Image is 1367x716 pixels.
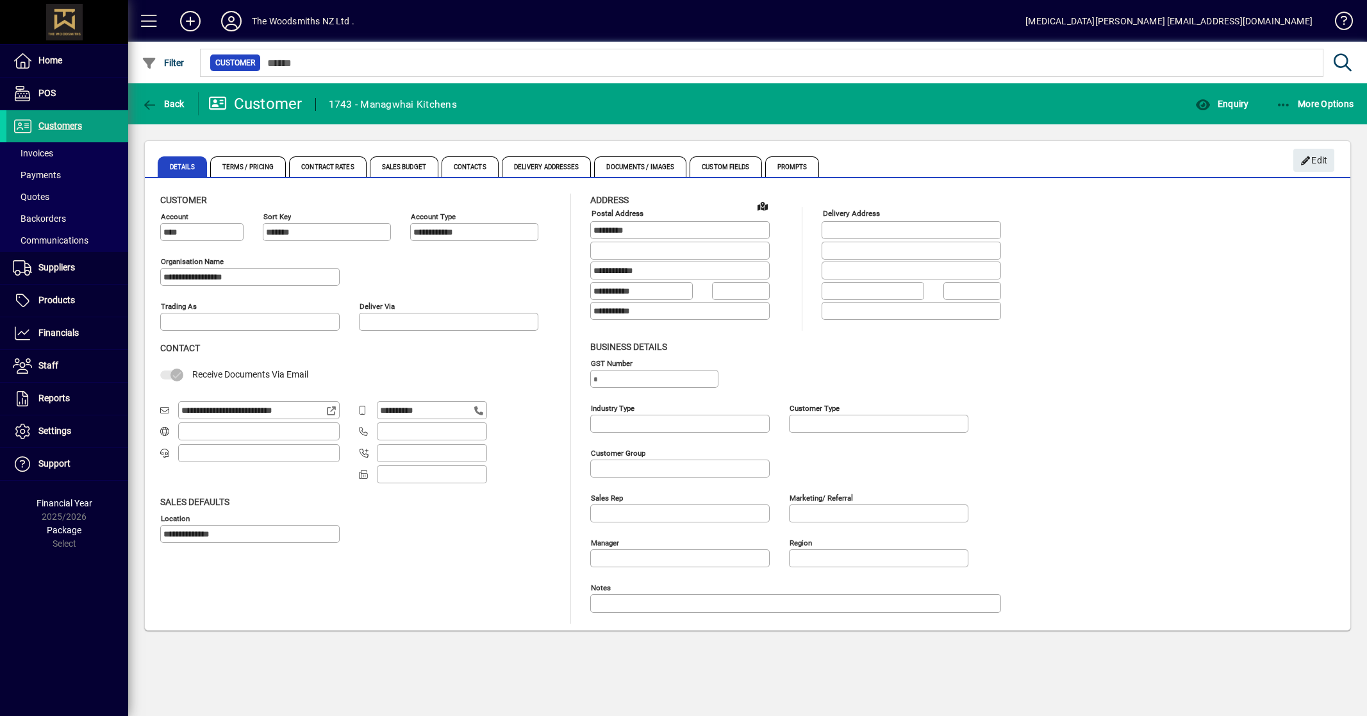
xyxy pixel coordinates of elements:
span: Business details [590,342,667,352]
a: Suppliers [6,252,128,284]
button: Enquiry [1192,92,1252,115]
mat-label: Organisation name [161,257,224,266]
mat-label: Location [161,513,190,522]
mat-label: Manager [591,538,619,547]
mat-label: Industry type [591,403,634,412]
span: More Options [1276,99,1354,109]
span: Sales Budget [370,156,438,177]
a: Knowledge Base [1325,3,1351,44]
mat-label: Sales rep [591,493,623,502]
a: Products [6,285,128,317]
span: Details [158,156,207,177]
span: Custom Fields [690,156,761,177]
div: [MEDICAL_DATA][PERSON_NAME] [EMAIL_ADDRESS][DOMAIN_NAME] [1025,11,1313,31]
span: Filter [142,58,185,68]
button: Back [138,92,188,115]
a: Payments [6,164,128,186]
span: Backorders [13,213,66,224]
button: Profile [211,10,252,33]
app-page-header-button: Back [128,92,199,115]
span: Payments [13,170,61,180]
mat-label: Sort key [263,212,291,221]
a: Invoices [6,142,128,164]
span: Invoices [13,148,53,158]
mat-label: Marketing/ Referral [790,493,853,502]
span: Receive Documents Via Email [192,369,308,379]
mat-label: Customer type [790,403,840,412]
mat-label: Trading as [161,302,197,311]
span: Home [38,55,62,65]
span: Support [38,458,70,469]
span: Contacts [442,156,499,177]
span: Address [590,195,629,205]
button: More Options [1273,92,1357,115]
a: Settings [6,415,128,447]
span: Financial Year [37,498,92,508]
mat-label: Notes [591,583,611,592]
a: View on map [752,196,773,216]
span: Communications [13,235,88,246]
span: Quotes [13,192,49,202]
span: Customer [215,56,255,69]
span: Contact [160,343,200,353]
span: Enquiry [1195,99,1248,109]
mat-label: GST Number [591,358,633,367]
span: POS [38,88,56,98]
a: Communications [6,229,128,251]
span: Documents / Images [594,156,686,177]
a: POS [6,78,128,110]
div: The Woodsmiths NZ Ltd . [252,11,354,31]
button: Edit [1293,149,1334,172]
mat-label: Region [790,538,812,547]
button: Add [170,10,211,33]
a: Reports [6,383,128,415]
span: Suppliers [38,262,75,272]
span: Financials [38,328,79,338]
span: Prompts [765,156,820,177]
a: Quotes [6,186,128,208]
mat-label: Customer group [591,448,645,457]
mat-label: Account Type [411,212,456,221]
span: Customer [160,195,207,205]
span: Back [142,99,185,109]
span: Products [38,295,75,305]
button: Filter [138,51,188,74]
span: Staff [38,360,58,370]
div: 1743 - Managwhai Kitchens [329,94,457,115]
a: Financials [6,317,128,349]
mat-label: Account [161,212,188,221]
span: Edit [1300,150,1328,171]
a: Home [6,45,128,77]
a: Staff [6,350,128,382]
span: Contract Rates [289,156,366,177]
span: Terms / Pricing [210,156,286,177]
a: Support [6,448,128,480]
span: Customers [38,121,82,131]
span: Sales defaults [160,497,229,507]
span: Delivery Addresses [502,156,592,177]
span: Reports [38,393,70,403]
span: Settings [38,426,71,436]
div: Customer [208,94,302,114]
a: Backorders [6,208,128,229]
span: Package [47,525,81,535]
mat-label: Deliver via [360,302,395,311]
